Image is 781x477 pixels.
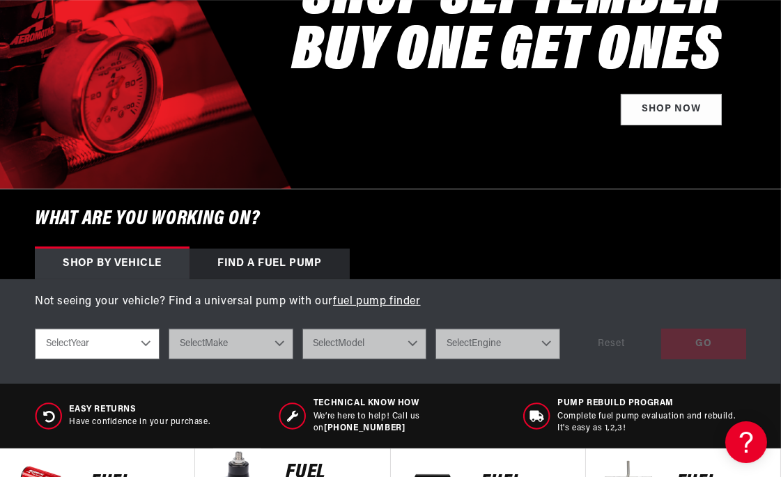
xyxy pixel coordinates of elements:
p: We’re here to help! Call us on [314,411,502,435]
a: fuel pump finder [333,296,421,307]
div: Find a Fuel Pump [190,249,350,279]
div: Shop by vehicle [35,249,190,279]
a: [PHONE_NUMBER] [324,424,405,432]
a: Shop Now [621,94,722,125]
p: Not seeing your vehicle? Find a universal pump with our [35,293,746,311]
select: Model [302,329,427,359]
select: Year [35,329,160,359]
span: Technical Know How [314,398,502,409]
p: Complete fuel pump evaluation and rebuild. It's easy as 1,2,3! [557,411,746,435]
span: Easy Returns [70,404,210,416]
span: Pump Rebuild program [557,398,746,409]
p: Have confidence in your purchase. [70,416,210,428]
select: Make [169,329,293,359]
select: Engine [435,329,560,359]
